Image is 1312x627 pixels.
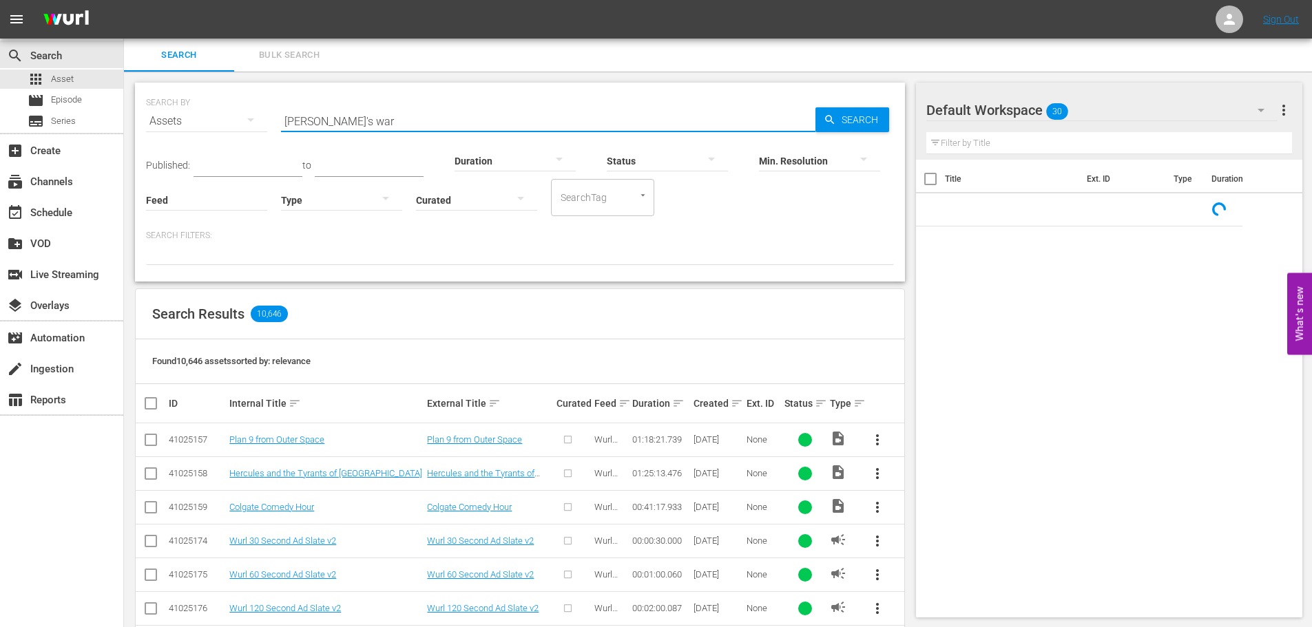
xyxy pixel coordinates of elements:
[146,102,267,140] div: Assets
[33,3,99,36] img: ans4CAIJ8jUAAAAAAAAAAAAAAAAAAAAAAAAgQb4GAAAAAAAAAAAAAAAAAAAAAAAAJMjXAAAAAAAAAAAAAAAAAAAAAAAAgAT5G...
[169,434,225,445] div: 41025157
[427,468,540,489] a: Hercules and the Tyrants of [GEOGRAPHIC_DATA]
[7,361,23,377] span: Ingestion
[830,430,846,447] span: Video
[152,306,244,322] span: Search Results
[869,432,886,448] span: more_vert
[152,356,311,366] span: Found 10,646 assets sorted by: relevance
[694,502,742,512] div: [DATE]
[747,398,780,409] div: Ext. ID
[594,468,618,509] span: Wurl AMC Demo v2
[594,535,618,577] span: Wurl AMC Demo v2
[869,499,886,516] span: more_vert
[51,114,76,128] span: Series
[1203,160,1286,198] th: Duration
[594,569,618,610] span: Wurl AMC Demo v2
[229,502,314,512] a: Colgate Comedy Hour
[229,603,341,613] a: Wurl 120 Second Ad Slate v2
[169,502,225,512] div: 41025159
[7,235,23,252] span: VOD
[427,434,522,445] a: Plan 9 from Outer Space
[815,107,889,132] button: Search
[632,603,689,613] div: 00:02:00.087
[632,395,689,412] div: Duration
[1046,97,1068,126] span: 30
[251,306,288,322] span: 10,646
[861,491,894,524] button: more_vert
[672,397,685,410] span: sort
[169,398,225,409] div: ID
[830,599,846,615] span: AD
[618,397,631,410] span: sort
[169,535,225,546] div: 41025174
[302,160,311,171] span: to
[427,502,512,512] a: Colgate Comedy Hour
[1275,94,1292,127] button: more_vert
[830,565,846,582] span: AD
[747,535,780,546] div: None
[830,498,846,514] span: Video
[594,395,628,412] div: Feed
[694,535,742,546] div: [DATE]
[869,600,886,617] span: more_vert
[28,71,44,87] span: Asset
[926,91,1278,129] div: Default Workspace
[169,468,225,478] div: 41025158
[861,558,894,591] button: more_vert
[861,524,894,557] button: more_vert
[51,93,82,107] span: Episode
[747,603,780,613] div: None
[1275,102,1292,118] span: more_vert
[169,569,225,580] div: 41025175
[229,434,324,445] a: Plan 9 from Outer Space
[861,423,894,456] button: more_vert
[836,107,889,132] span: Search
[731,397,743,410] span: sort
[7,266,23,283] span: Live Streaming
[488,397,501,410] span: sort
[869,465,886,482] span: more_vert
[747,434,780,445] div: None
[289,397,301,410] span: sort
[556,398,590,409] div: Curated
[632,434,689,445] div: 01:18:21.739
[1165,160,1203,198] th: Type
[830,464,846,480] span: Video
[694,603,742,613] div: [DATE]
[427,569,534,580] a: Wurl 60 Second Ad Slate v2
[784,395,826,412] div: Status
[132,47,226,63] span: Search
[869,533,886,549] span: more_vert
[747,468,780,478] div: None
[146,160,190,171] span: Published:
[632,535,689,546] div: 00:00:30.000
[7,392,23,408] span: Reports
[51,72,74,86] span: Asset
[694,569,742,580] div: [DATE]
[1263,14,1299,25] a: Sign Out
[229,395,423,412] div: Internal Title
[861,592,894,625] button: more_vert
[7,330,23,346] span: Automation
[229,535,336,546] a: Wurl 30 Second Ad Slate v2
[7,47,23,64] span: Search
[830,531,846,548] span: AD
[229,468,422,478] a: Hercules and the Tyrants of [GEOGRAPHIC_DATA]
[7,173,23,190] span: Channels
[945,160,1079,198] th: Title
[694,395,742,412] div: Created
[427,603,539,613] a: Wurl 120 Second Ad Slate v2
[594,434,618,476] span: Wurl AMC Demo v2
[1079,160,1166,198] th: Ext. ID
[229,569,336,580] a: Wurl 60 Second Ad Slate v2
[427,535,534,546] a: Wurl 30 Second Ad Slate v2
[747,569,780,580] div: None
[815,397,827,410] span: sort
[869,566,886,583] span: more_vert
[830,395,856,412] div: Type
[694,434,742,445] div: [DATE]
[694,468,742,478] div: [DATE]
[28,113,44,129] span: Series
[1287,273,1312,354] button: Open Feedback Widget
[7,204,23,221] span: Schedule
